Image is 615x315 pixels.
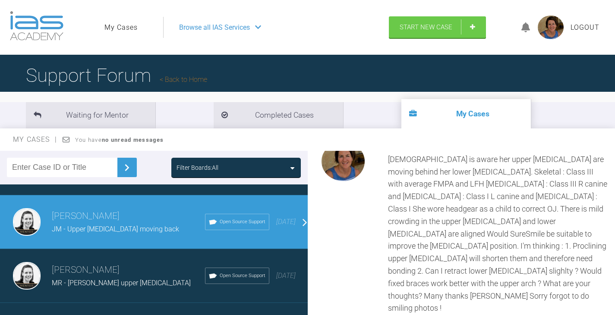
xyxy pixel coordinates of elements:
span: Open Source Support [220,218,265,226]
span: My Cases [13,135,57,143]
img: chevronRight.28bd32b0.svg [120,161,134,175]
span: [DATE] [276,218,296,226]
span: JM - Upper [MEDICAL_DATA] moving back [52,225,179,233]
span: [DATE] [276,271,296,280]
span: Open Source Support [220,272,265,280]
div: Hi [PERSON_NAME] [DEMOGRAPHIC_DATA] [DEMOGRAPHIC_DATA] is aware her upper [MEDICAL_DATA] are movi... [388,141,609,315]
img: logo-light.3e3ef733.png [10,11,63,41]
img: Kelly Toft [13,262,41,290]
div: Filter Boards: All [177,163,218,172]
img: Kelly Toft [13,208,41,236]
span: MR - [PERSON_NAME] upper [MEDICAL_DATA] [52,279,191,287]
img: Margaret De Verteuil [321,141,366,182]
li: Completed Cases [214,102,343,128]
a: Back to Home [160,75,207,84]
span: Start New Case [400,23,452,31]
img: profile.png [538,16,564,39]
h3: [PERSON_NAME] [52,263,205,278]
h3: [PERSON_NAME] [52,209,205,224]
a: Start New Case [389,16,486,38]
a: My Cases [104,22,138,33]
li: Waiting for Mentor [26,102,155,128]
strong: no unread messages [102,137,164,143]
input: Enter Case ID or Title [7,158,117,177]
li: My Cases [401,99,531,128]
a: Logout [571,22,599,33]
span: Browse all IAS Services [179,22,250,33]
span: You have [75,137,164,143]
h1: Support Forum [26,60,207,90]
